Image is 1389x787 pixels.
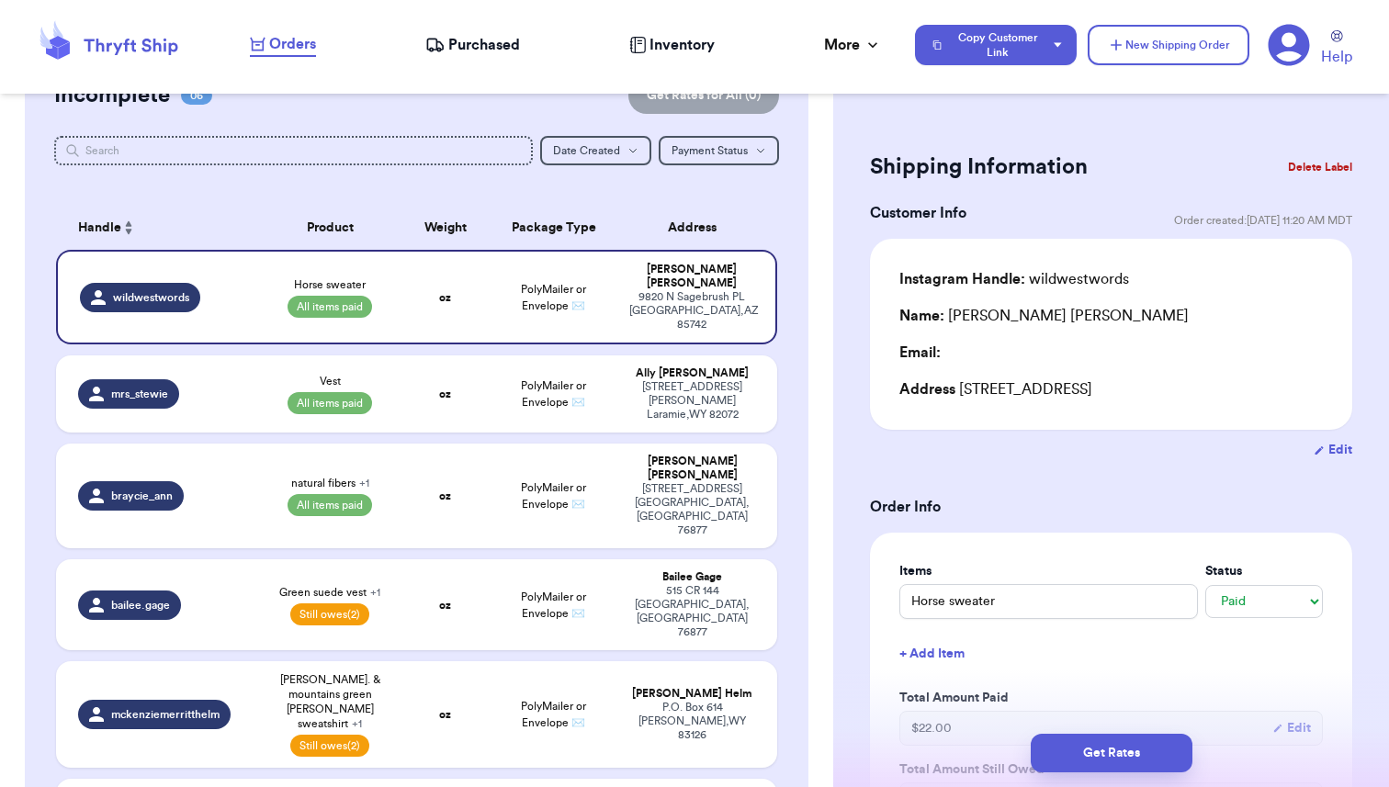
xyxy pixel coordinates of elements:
h2: Incomplete [54,81,170,110]
label: Status [1205,562,1323,580]
div: [PERSON_NAME] [PERSON_NAME] [899,305,1189,327]
span: + 1 [352,718,362,729]
div: 9820 N Sagebrush PL [GEOGRAPHIC_DATA] , AZ 85742 [629,290,753,332]
span: Order created: [DATE] 11:20 AM MDT [1174,213,1352,228]
a: Purchased [425,34,520,56]
span: Date Created [553,145,620,156]
span: bailee.gage [111,598,170,613]
span: PolyMailer or Envelope ✉️ [521,482,586,510]
span: mckenziemerritthelm [111,707,220,722]
strong: oz [439,388,451,399]
span: [PERSON_NAME]. & mountains green [PERSON_NAME] sweatshirt [269,672,391,731]
span: Vest [320,374,341,388]
button: Get Rates for All (0) [628,77,779,114]
span: All items paid [288,392,372,414]
div: [PERSON_NAME] Helm [629,687,755,701]
a: Help [1321,30,1352,68]
span: wildwestwords [113,290,189,305]
span: PolyMailer or Envelope ✉️ [521,591,586,619]
button: Copy Customer Link [915,25,1077,65]
span: Inventory [649,34,715,56]
span: Purchased [448,34,520,56]
span: natural fibers [291,476,369,490]
a: Inventory [629,34,715,56]
h3: Order Info [870,496,1352,518]
span: PolyMailer or Envelope ✉️ [521,701,586,728]
span: Email: [899,345,941,360]
span: Address [899,382,955,397]
span: braycie_ann [111,489,173,503]
strong: oz [439,292,451,303]
span: PolyMailer or Envelope ✉️ [521,380,586,408]
span: + 1 [359,478,369,489]
button: Sort ascending [121,217,136,239]
button: Get Rates [1031,734,1192,772]
th: Weight [402,206,489,250]
div: wildwestwords [899,268,1129,290]
span: Green suede vest [279,585,380,600]
div: P.O. Box 614 [PERSON_NAME] , WY 83126 [629,701,755,742]
div: [STREET_ADDRESS] [GEOGRAPHIC_DATA] , [GEOGRAPHIC_DATA] 76877 [629,482,755,537]
span: Instagram Handle: [899,272,1025,287]
th: Address [618,206,777,250]
button: New Shipping Order [1088,25,1249,65]
div: 515 CR 144 [GEOGRAPHIC_DATA] , [GEOGRAPHIC_DATA] 76877 [629,584,755,639]
span: PolyMailer or Envelope ✉️ [521,284,586,311]
button: Delete Label [1281,147,1360,187]
div: [STREET_ADDRESS] [899,378,1323,400]
button: Payment Status [659,136,779,165]
label: Total Amount Paid [899,689,1323,707]
span: All items paid [288,296,372,318]
span: Handle [78,219,121,238]
label: Items [899,562,1198,580]
div: More [824,34,882,56]
h3: Customer Info [870,202,966,224]
span: Orders [269,33,316,55]
span: All items paid [288,494,372,516]
div: Bailee Gage [629,570,755,584]
h2: Shipping Information [870,152,1088,182]
span: Still owes (2) [290,603,369,625]
div: [PERSON_NAME] [PERSON_NAME] [629,455,755,482]
input: Search [54,136,533,165]
a: Orders [250,33,316,57]
span: Help [1321,46,1352,68]
span: Still owes (2) [290,735,369,757]
button: Edit [1314,441,1352,459]
div: [PERSON_NAME] [PERSON_NAME] [629,263,753,290]
button: Date Created [540,136,651,165]
div: [STREET_ADDRESS][PERSON_NAME] Laramie , WY 82072 [629,380,755,422]
span: + 1 [370,587,380,598]
span: Horse sweater [294,277,366,292]
strong: oz [439,709,451,720]
strong: oz [439,490,451,501]
span: mrs_stewie [111,387,168,401]
span: 06 [181,86,212,105]
div: Ally [PERSON_NAME] [629,366,755,380]
button: + Add Item [892,634,1330,674]
th: Package Type [489,206,618,250]
strong: oz [439,600,451,611]
span: Payment Status [672,145,748,156]
th: Product [258,206,402,250]
span: Name: [899,309,944,323]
